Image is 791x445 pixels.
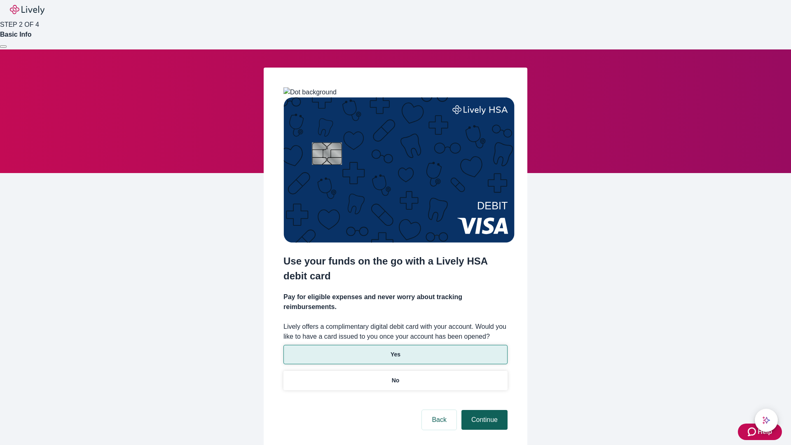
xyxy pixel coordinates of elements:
button: Back [422,410,456,430]
h4: Pay for eligible expenses and never worry about tracking reimbursements. [283,292,508,312]
svg: Zendesk support icon [748,427,758,437]
h2: Use your funds on the go with a Lively HSA debit card [283,254,508,283]
img: Debit card [283,97,515,243]
img: Lively [10,5,44,15]
button: Yes [283,345,508,364]
img: Dot background [283,87,337,97]
span: Help [758,427,772,437]
p: Yes [391,350,400,359]
button: Continue [461,410,508,430]
button: Zendesk support iconHelp [738,424,782,440]
button: chat [755,409,778,432]
label: Lively offers a complimentary digital debit card with your account. Would you like to have a card... [283,322,508,342]
p: No [392,376,400,385]
button: No [283,371,508,390]
svg: Lively AI Assistant [762,416,770,424]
